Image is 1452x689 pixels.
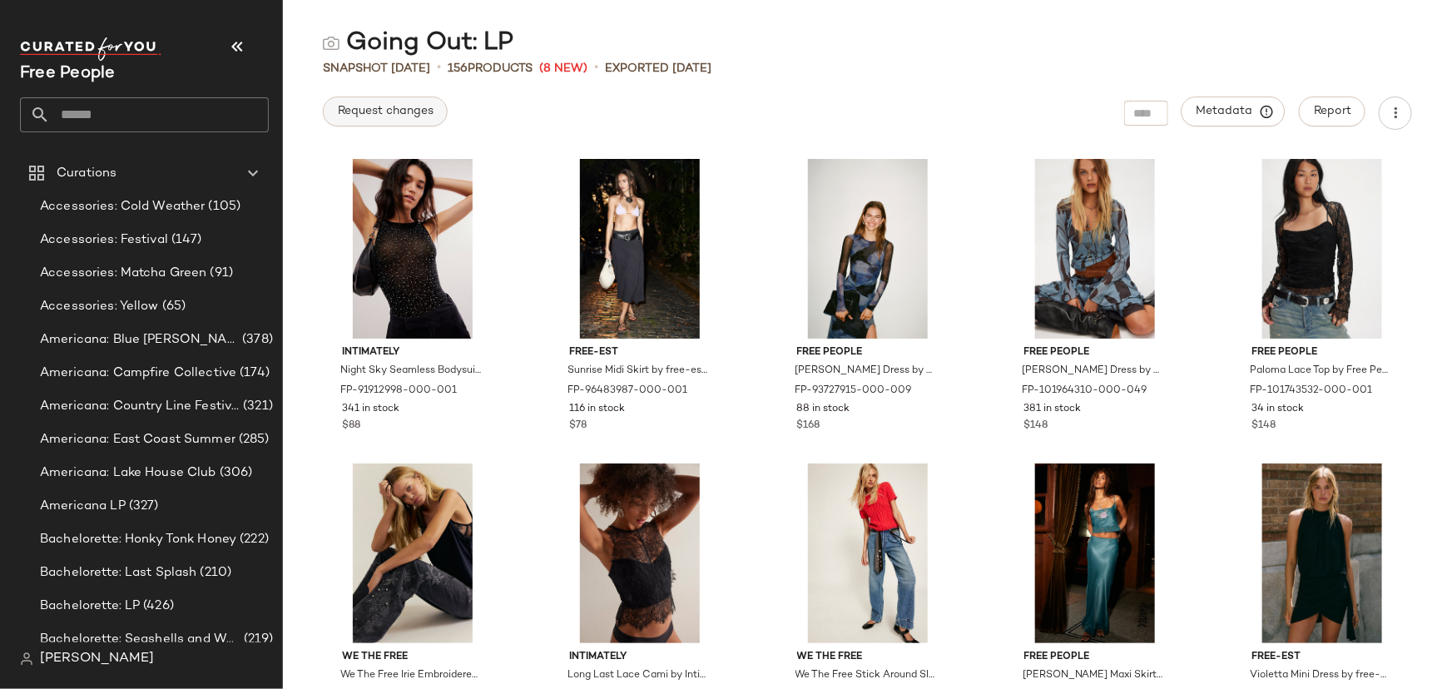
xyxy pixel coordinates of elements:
span: FP-101743532-000-001 [1250,384,1372,399]
span: Curations [57,164,116,183]
span: Free People [1024,345,1166,360]
img: cfy_white_logo.C9jOOHJF.svg [20,37,161,61]
span: [PERSON_NAME] Dress by Free People in Blue, Size: XL [1023,364,1164,379]
span: Intimately [342,345,483,360]
span: Paloma Lace Top by Free People in Black, Size: L [1250,364,1391,379]
img: svg%3e [20,652,33,666]
span: free-est [1251,650,1393,665]
span: Violetta Mini Dress by free-est at Free People in Black, Size: L [1250,668,1391,683]
span: 156 [448,62,468,75]
span: $88 [342,419,360,434]
span: (306) [216,463,253,483]
span: Intimately [569,650,711,665]
img: 101969319_001_a [556,463,724,643]
span: 381 in stock [1024,402,1082,417]
span: FP-101964310-000-049 [1023,384,1147,399]
span: Americana: Campfire Collective [40,364,236,383]
span: Bachelorette: Last Splash [40,563,197,582]
span: [PERSON_NAME] Dress by Free People in Black, Size: XS [795,364,937,379]
span: Request changes [337,105,434,118]
span: $78 [569,419,587,434]
span: Americana: Country Line Festival [40,397,240,416]
span: • [594,58,598,78]
span: FP-96483987-000-001 [567,384,687,399]
button: Request changes [323,97,448,126]
span: (147) [168,230,202,250]
span: FP-91912998-000-001 [340,384,457,399]
span: 116 in stock [569,402,625,417]
span: Current Company Name [20,65,116,82]
span: (210) [197,563,232,582]
span: (219) [240,630,273,649]
span: $148 [1024,419,1048,434]
span: $148 [1251,419,1276,434]
span: (426) [140,597,174,616]
span: Sunrise Midi Skirt by free-est at Free People in Black, Size: XS [567,364,709,379]
button: Report [1299,97,1365,126]
span: (321) [240,397,273,416]
span: Accessories: Matcha Green [40,264,207,283]
img: 101724706_040_e [784,463,952,643]
span: (8 New) [539,60,587,77]
span: (222) [236,530,269,549]
img: 96483987_001_a [556,159,724,339]
span: [PERSON_NAME] [40,649,154,669]
span: 341 in stock [342,402,399,417]
span: Snapshot [DATE] [323,60,430,77]
span: We The Free [342,650,483,665]
span: (285) [235,430,270,449]
span: (65) [159,297,186,316]
img: 91912998_001_oi [329,159,497,339]
img: 101774990_001_a [329,463,497,643]
span: (378) [239,330,273,349]
div: Going Out: LP [323,27,513,60]
span: FP-93727915-000-009 [795,384,912,399]
span: free-est [569,345,711,360]
img: 93727915_009_f [784,159,952,339]
span: Free People [1024,650,1166,665]
span: Accessories: Festival [40,230,168,250]
span: Americana: Blue [PERSON_NAME] Baby [40,330,239,349]
span: (91) [207,264,234,283]
img: 101982122_030_a [1011,463,1179,643]
span: Accessories: Yellow [40,297,159,316]
span: We The Free Stick Around Slim Curve Jeans at Free People in Medium Wash, Size: 28 [795,668,937,683]
span: Americana: Lake House Club [40,463,216,483]
div: Products [448,60,533,77]
span: We The Free [797,650,939,665]
span: Americana: East Coast Summer [40,430,235,449]
span: Bachelorette: LP [40,597,140,616]
img: svg%3e [323,35,339,52]
span: Night Sky Seamless Bodysuit by Intimately at Free People in Black, Size: M/L [340,364,482,379]
p: Exported [DATE] [605,60,711,77]
span: • [437,58,441,78]
span: (327) [126,497,159,516]
button: Metadata [1182,97,1286,126]
img: 101964310_049_a [1011,159,1179,339]
span: Bachelorette: Seashells and Wedding Bells [40,630,240,649]
span: (174) [236,364,270,383]
span: Metadata [1196,104,1271,119]
span: 34 in stock [1251,402,1304,417]
span: Accessories: Cold Weather [40,197,206,216]
span: $168 [797,419,820,434]
span: Long Last Lace Cami by Intimately at Free People in Black, Size: S [567,668,709,683]
span: [PERSON_NAME] Maxi Skirt Set by Free People in Blue, Size: S [1023,668,1164,683]
span: Free People [1251,345,1393,360]
img: 101743532_001_a [1238,159,1406,339]
span: Bachelorette: Honky Tonk Honey [40,530,236,549]
span: Free People [797,345,939,360]
span: Americana LP [40,497,126,516]
span: Report [1313,105,1351,118]
span: We The Free Irie Embroidered and Studded Jeans at Free People in Black, Size: 25 [340,668,482,683]
span: 88 in stock [797,402,850,417]
span: (105) [206,197,241,216]
img: 102000866_001_a [1238,463,1406,643]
